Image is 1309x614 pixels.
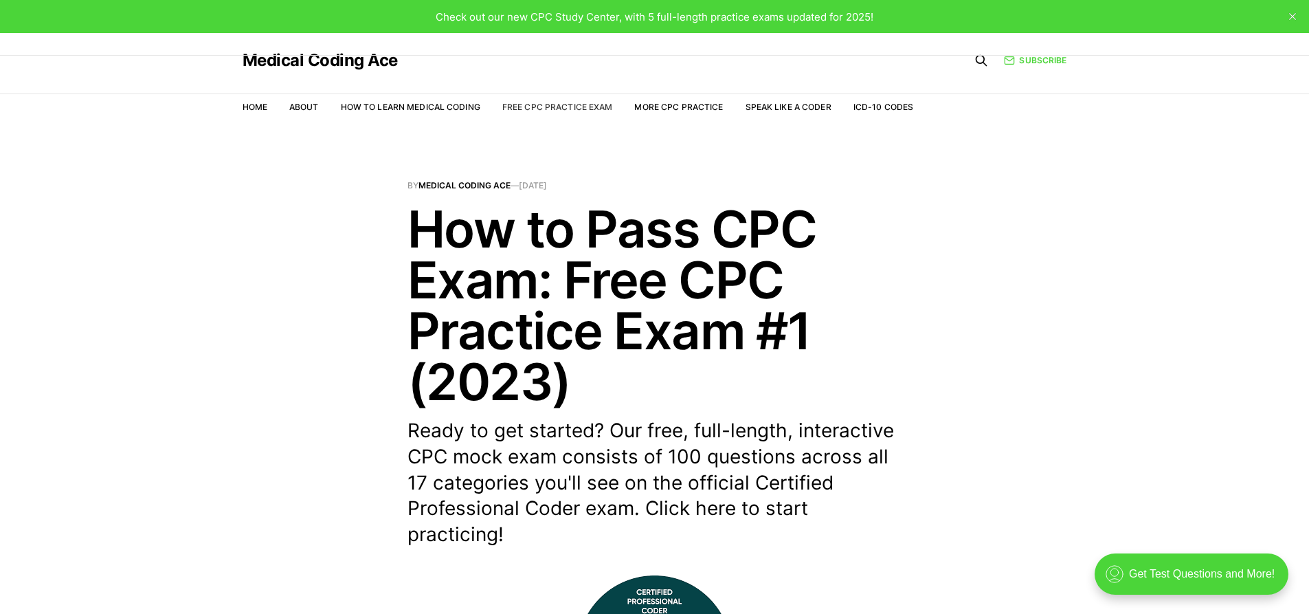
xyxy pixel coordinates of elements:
iframe: portal-trigger [1083,547,1309,614]
h1: How to Pass CPC Exam: Free CPC Practice Exam #1 (2023) [407,204,902,407]
a: Home [243,102,267,112]
a: ICD-10 Codes [853,102,913,112]
p: Ready to get started? Our free, full-length, interactive CPC mock exam consists of 100 questions ... [407,418,902,548]
a: About [289,102,319,112]
a: How to Learn Medical Coding [341,102,480,112]
a: Medical Coding Ace [418,180,511,190]
a: Speak Like a Coder [746,102,831,112]
span: By — [407,182,902,190]
a: Medical Coding Ace [243,52,398,69]
button: close [1282,6,1304,28]
a: Free CPC Practice Exam [502,102,613,112]
span: Check out our new CPC Study Center, with 5 full-length practice exams updated for 2025! [436,10,873,23]
time: [DATE] [519,180,547,190]
a: Subscribe [1004,54,1066,67]
a: More CPC Practice [634,102,723,112]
